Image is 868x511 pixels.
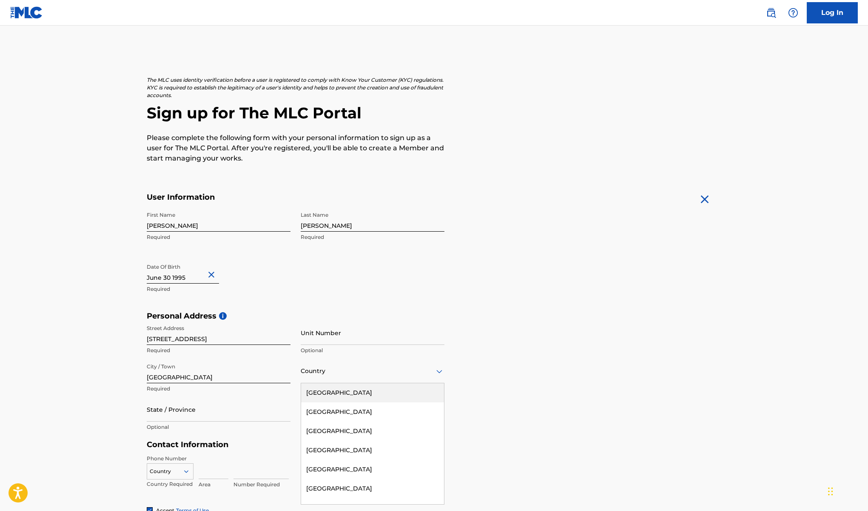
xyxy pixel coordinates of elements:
p: Optional [147,423,290,431]
div: [GEOGRAPHIC_DATA] [301,383,444,402]
a: Public Search [763,4,780,21]
div: Help [785,4,802,21]
h5: Personal Address [147,311,722,321]
img: search [766,8,776,18]
button: Close [206,262,219,288]
p: The MLC uses identity verification before a user is registered to comply with Know Your Customer ... [147,76,444,99]
div: [GEOGRAPHIC_DATA] [301,402,444,422]
h5: User Information [147,192,444,202]
p: Required [147,347,290,354]
img: close [698,192,711,206]
div: [GEOGRAPHIC_DATA] [301,479,444,498]
div: [GEOGRAPHIC_DATA] [301,422,444,441]
p: Please complete the following form with your personal information to sign up as a user for The ML... [147,133,444,164]
img: MLC Logo [10,6,43,19]
p: Required [147,285,290,293]
p: Optional [301,347,444,354]
div: [GEOGRAPHIC_DATA] [301,441,444,460]
p: Number Required [233,481,289,488]
a: Log In [807,2,858,23]
p: Required [301,233,444,241]
span: i [219,312,227,320]
h2: Sign up for The MLC Portal [147,103,722,123]
div: Drag [828,479,833,504]
img: help [788,8,798,18]
p: Required [147,385,290,393]
div: [GEOGRAPHIC_DATA] [301,460,444,479]
p: Required [147,233,290,241]
h5: Contact Information [147,440,444,450]
p: Country Required [147,480,194,488]
p: Area [199,481,228,488]
iframe: Chat Widget [825,470,868,511]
